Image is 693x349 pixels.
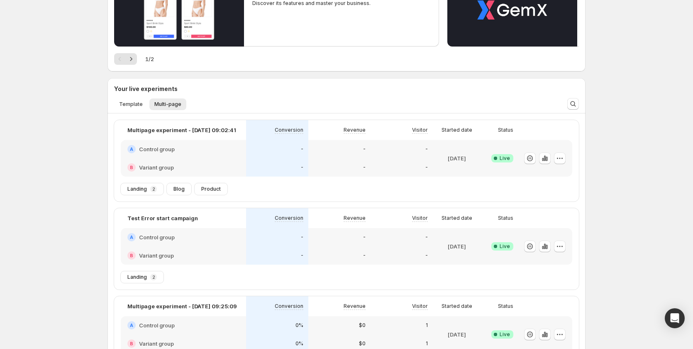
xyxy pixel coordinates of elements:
[139,321,175,329] h2: Control group
[425,252,428,259] p: -
[426,340,428,347] p: 1
[425,146,428,152] p: -
[139,339,174,348] h2: Variant group
[442,127,472,133] p: Started date
[114,85,178,93] h3: Your live experiments
[139,233,175,241] h2: Control group
[201,186,221,192] span: Product
[301,252,303,259] p: -
[145,55,154,63] span: 1 / 2
[425,234,428,241] p: -
[154,101,181,108] span: Multi-page
[448,154,466,162] p: [DATE]
[363,234,366,241] p: -
[363,146,366,152] p: -
[363,252,366,259] p: -
[425,164,428,171] p: -
[295,322,303,329] p: 0%
[301,146,303,152] p: -
[412,215,428,221] p: Visitor
[344,303,366,310] p: Revenue
[412,303,428,310] p: Visitor
[567,98,579,110] button: Search and filter results
[152,275,155,280] p: 2
[498,215,513,221] p: Status
[152,187,155,192] p: 2
[363,164,366,171] p: -
[448,330,466,339] p: [DATE]
[359,322,366,329] p: $0
[139,163,174,172] h2: Variant group
[301,164,303,171] p: -
[448,242,466,251] p: [DATE]
[130,147,133,152] h2: A
[359,340,366,347] p: $0
[344,215,366,221] p: Revenue
[127,126,236,134] p: Multipage experiment - [DATE] 09:02:41
[130,323,133,328] h2: A
[127,214,198,222] p: Test Error start campaign
[665,308,685,328] div: Open Intercom Messenger
[127,186,147,192] span: Landing
[498,127,513,133] p: Status
[130,341,133,346] h2: B
[114,53,137,65] nav: Pagination
[275,127,303,133] p: Conversion
[275,215,303,221] p: Conversion
[301,234,303,241] p: -
[442,303,472,310] p: Started date
[275,303,303,310] p: Conversion
[173,186,185,192] span: Blog
[498,303,513,310] p: Status
[139,251,174,260] h2: Variant group
[412,127,428,133] p: Visitor
[130,165,133,170] h2: B
[344,127,366,133] p: Revenue
[500,331,510,338] span: Live
[130,253,133,258] h2: B
[442,215,472,221] p: Started date
[130,235,133,240] h2: A
[127,302,237,310] p: Multipage experiment - [DATE] 09:25:09
[500,243,510,250] span: Live
[139,145,175,153] h2: Control group
[125,53,137,65] button: Next
[295,340,303,347] p: 0%
[426,322,428,329] p: 1
[127,274,147,280] span: Landing
[119,101,143,108] span: Template
[500,155,510,162] span: Live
